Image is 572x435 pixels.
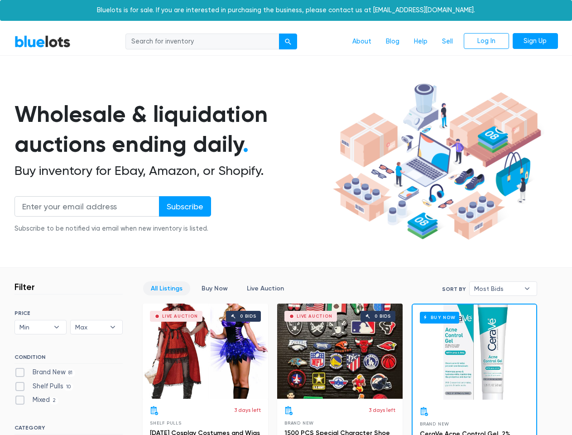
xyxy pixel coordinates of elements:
[435,33,460,50] a: Sell
[420,312,459,323] h6: Buy Now
[63,383,74,391] span: 10
[297,314,332,319] div: Live Auction
[14,354,123,364] h6: CONDITION
[284,420,314,425] span: Brand New
[143,304,268,399] a: Live Auction 0 bids
[277,304,403,399] a: Live Auction 0 bids
[75,320,105,334] span: Max
[66,369,76,377] span: 81
[420,421,449,426] span: Brand New
[375,314,391,319] div: 0 bids
[330,79,544,244] img: hero-ee84e7d0318cb26816c560f6b4441b76977f77a177738b4e94f68c95b2b83dbb.png
[240,314,256,319] div: 0 bids
[14,196,159,217] input: Enter your email address
[518,282,537,295] b: ▾
[14,310,123,316] h6: PRICE
[474,282,519,295] span: Most Bids
[103,320,122,334] b: ▾
[413,304,536,400] a: Buy Now
[345,33,379,50] a: About
[194,281,236,295] a: Buy Now
[369,406,395,414] p: 3 days left
[14,367,76,377] label: Brand New
[464,33,509,49] a: Log In
[150,420,182,425] span: Shelf Pulls
[19,320,49,334] span: Min
[50,397,59,405] span: 2
[14,281,35,292] h3: Filter
[234,406,261,414] p: 3 days left
[14,224,211,234] div: Subscribe to be notified via email when new inventory is listed.
[239,281,292,295] a: Live Auction
[14,99,330,159] h1: Wholesale & liquidation auctions ending daily
[243,130,249,158] span: .
[125,34,279,50] input: Search for inventory
[14,395,59,405] label: Mixed
[442,285,466,293] label: Sort By
[143,281,190,295] a: All Listings
[14,425,123,435] h6: CATEGORY
[162,314,198,319] div: Live Auction
[379,33,407,50] a: Blog
[407,33,435,50] a: Help
[14,163,330,179] h2: Buy inventory for Ebay, Amazon, or Shopify.
[159,196,211,217] input: Subscribe
[47,320,66,334] b: ▾
[513,33,558,49] a: Sign Up
[14,35,71,48] a: BlueLots
[14,382,74,391] label: Shelf Pulls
